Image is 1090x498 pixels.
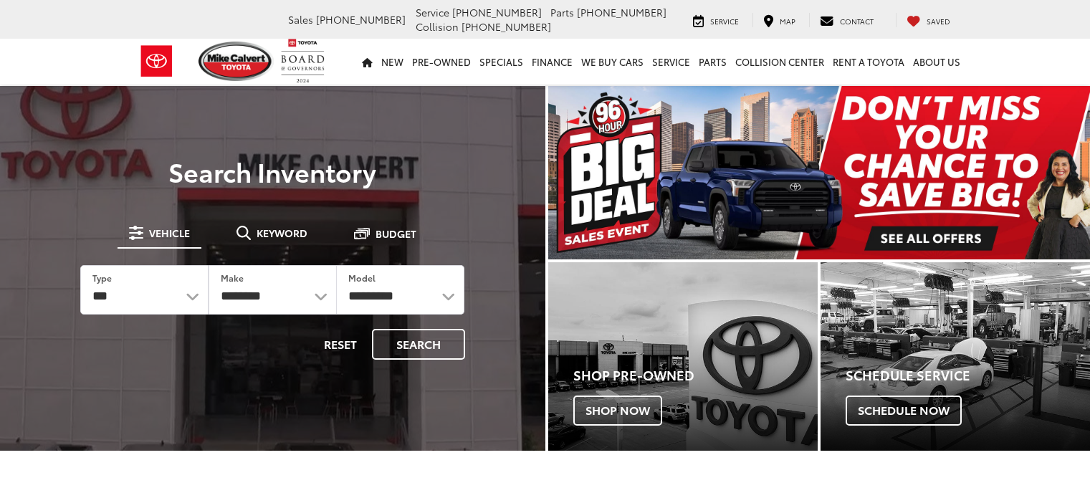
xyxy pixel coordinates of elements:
a: Contact [809,13,884,27]
a: Collision Center [731,39,828,85]
span: Contact [840,16,874,27]
span: Keyword [257,228,307,238]
span: Shop Now [573,396,662,426]
span: Service [710,16,739,27]
a: Rent a Toyota [828,39,909,85]
h4: Shop Pre-Owned [573,368,818,383]
span: Vehicle [149,228,190,238]
a: WE BUY CARS [577,39,648,85]
span: Collision [416,19,459,34]
span: Map [780,16,795,27]
label: Model [348,272,376,284]
span: [PHONE_NUMBER] [577,5,666,19]
label: Type [92,272,112,284]
span: Saved [927,16,950,27]
span: [PHONE_NUMBER] [462,19,551,34]
a: Service [682,13,750,27]
a: Pre-Owned [408,39,475,85]
a: My Saved Vehicles [896,13,961,27]
button: Reset [312,329,369,360]
a: Schedule Service Schedule Now [821,262,1090,451]
span: Service [416,5,449,19]
span: Budget [376,229,416,239]
a: Home [358,39,377,85]
img: Toyota [130,38,183,85]
a: About Us [909,39,965,85]
a: Finance [527,39,577,85]
label: Make [221,272,244,284]
h3: Search Inventory [60,157,485,186]
a: Specials [475,39,527,85]
span: [PHONE_NUMBER] [452,5,542,19]
span: Sales [288,12,313,27]
img: Mike Calvert Toyota [199,42,274,81]
a: Service [648,39,694,85]
a: Parts [694,39,731,85]
button: Search [372,329,465,360]
h4: Schedule Service [846,368,1090,383]
a: Shop Pre-Owned Shop Now [548,262,818,451]
div: Toyota [821,262,1090,451]
span: Schedule Now [846,396,962,426]
span: [PHONE_NUMBER] [316,12,406,27]
span: Parts [550,5,574,19]
div: Toyota [548,262,818,451]
a: Map [752,13,806,27]
a: New [377,39,408,85]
